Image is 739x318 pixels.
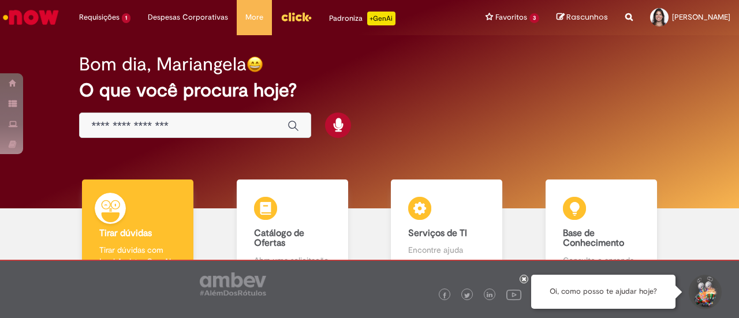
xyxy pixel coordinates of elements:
img: logo_footer_facebook.png [442,293,447,298]
img: logo_footer_ambev_rotulo_gray.png [200,272,266,295]
span: Despesas Corporativas [148,12,228,23]
p: Encontre ajuda [408,244,485,256]
div: Padroniza [329,12,395,25]
img: logo_footer_linkedin.png [487,292,492,299]
span: Favoritos [495,12,527,23]
img: ServiceNow [1,6,61,29]
img: logo_footer_twitter.png [464,293,470,298]
a: Catálogo de Ofertas Abra uma solicitação [215,179,370,279]
h2: O que você procura hoje? [79,80,659,100]
b: Base de Conhecimento [563,227,624,249]
b: Serviços de TI [408,227,467,239]
h2: Bom dia, Mariangela [79,54,247,74]
b: Catálogo de Ofertas [254,227,304,249]
a: Serviços de TI Encontre ajuda [369,179,524,279]
img: happy-face.png [247,56,263,73]
p: Abra uma solicitação [254,255,331,266]
span: 1 [122,13,130,23]
span: Rascunhos [566,12,608,23]
span: [PERSON_NAME] [672,12,730,22]
img: click_logo_yellow_360x200.png [281,8,312,25]
span: More [245,12,263,23]
img: logo_footer_youtube.png [506,287,521,302]
a: Base de Conhecimento Consulte e aprenda [524,179,679,279]
p: +GenAi [367,12,395,25]
b: Tirar dúvidas [99,227,152,239]
a: Rascunhos [557,12,608,23]
span: 3 [529,13,539,23]
a: Tirar dúvidas Tirar dúvidas com Lupi Assist e Gen Ai [61,179,215,279]
p: Tirar dúvidas com Lupi Assist e Gen Ai [99,244,176,267]
span: Requisições [79,12,120,23]
div: Oi, como posso te ajudar hoje? [531,275,675,309]
button: Iniciar Conversa de Suporte [687,275,722,309]
p: Consulte e aprenda [563,255,640,266]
